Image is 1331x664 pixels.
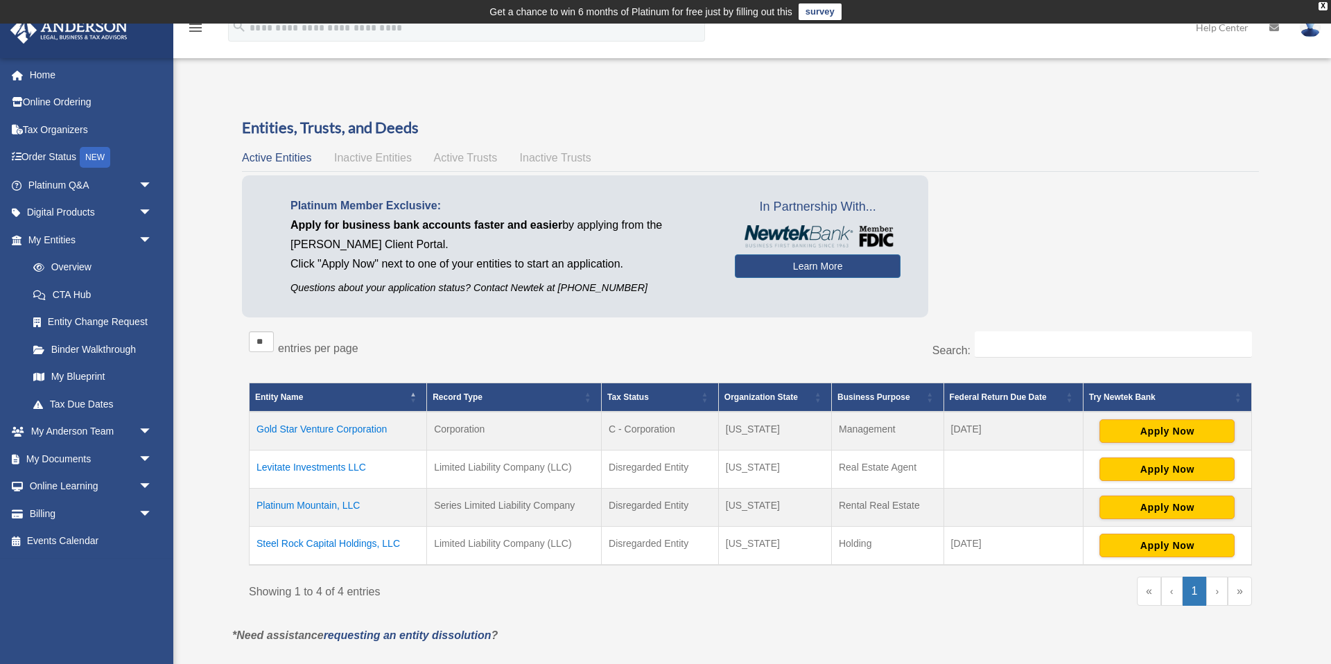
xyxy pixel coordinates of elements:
[10,527,173,555] a: Events Calendar
[602,526,719,565] td: Disregarded Entity
[1089,389,1230,405] div: Try Newtek Bank
[427,488,602,526] td: Series Limited Liability Company
[837,392,910,402] span: Business Purpose
[19,308,166,336] a: Entity Change Request
[831,526,943,565] td: Holding
[255,392,303,402] span: Entity Name
[1183,577,1207,606] a: 1
[434,152,498,164] span: Active Trusts
[187,19,204,36] i: menu
[19,363,166,391] a: My Blueprint
[10,89,173,116] a: Online Ordering
[427,526,602,565] td: Limited Liability Company (LLC)
[742,225,894,247] img: NewtekBankLogoSM.png
[718,383,831,412] th: Organization State: Activate to sort
[10,500,173,527] a: Billingarrow_drop_down
[10,473,173,500] a: Online Learningarrow_drop_down
[1300,17,1321,37] img: User Pic
[718,450,831,488] td: [US_STATE]
[831,488,943,526] td: Rental Real Estate
[139,500,166,528] span: arrow_drop_down
[278,342,358,354] label: entries per page
[735,196,901,218] span: In Partnership With...
[724,392,798,402] span: Organization State
[427,412,602,451] td: Corporation
[187,24,204,36] a: menu
[950,392,1047,402] span: Federal Return Due Date
[718,488,831,526] td: [US_STATE]
[602,450,719,488] td: Disregarded Entity
[250,488,427,526] td: Platinum Mountain, LLC
[290,216,714,254] p: by applying from the [PERSON_NAME] Client Portal.
[427,450,602,488] td: Limited Liability Company (LLC)
[139,473,166,501] span: arrow_drop_down
[250,450,427,488] td: Levitate Investments LLC
[831,450,943,488] td: Real Estate Agent
[1099,534,1235,557] button: Apply Now
[19,254,159,281] a: Overview
[6,17,132,44] img: Anderson Advisors Platinum Portal
[1083,383,1251,412] th: Try Newtek Bank : Activate to sort
[1099,457,1235,481] button: Apply Now
[250,383,427,412] th: Entity Name: Activate to invert sorting
[290,254,714,274] p: Click "Apply Now" next to one of your entities to start an application.
[831,383,943,412] th: Business Purpose: Activate to sort
[602,383,719,412] th: Tax Status: Activate to sort
[250,412,427,451] td: Gold Star Venture Corporation
[1099,419,1235,443] button: Apply Now
[602,488,719,526] td: Disregarded Entity
[10,116,173,143] a: Tax Organizers
[290,219,562,231] span: Apply for business bank accounts faster and easier
[10,171,173,199] a: Platinum Q&Aarrow_drop_down
[718,526,831,565] td: [US_STATE]
[139,445,166,473] span: arrow_drop_down
[139,171,166,200] span: arrow_drop_down
[249,577,740,602] div: Showing 1 to 4 of 4 entries
[943,412,1083,451] td: [DATE]
[943,383,1083,412] th: Federal Return Due Date: Activate to sort
[1206,577,1228,606] a: Next
[520,152,591,164] span: Inactive Trusts
[735,254,901,278] a: Learn More
[19,335,166,363] a: Binder Walkthrough
[80,147,110,168] div: NEW
[242,117,1259,139] h3: Entities, Trusts, and Deeds
[831,412,943,451] td: Management
[1228,577,1252,606] a: Last
[139,226,166,254] span: arrow_drop_down
[19,281,166,308] a: CTA Hub
[242,152,311,164] span: Active Entities
[1137,577,1161,606] a: First
[10,226,166,254] a: My Entitiesarrow_drop_down
[1319,2,1328,10] div: close
[10,199,173,227] a: Digital Productsarrow_drop_down
[799,3,842,20] a: survey
[250,526,427,565] td: Steel Rock Capital Holdings, LLC
[139,199,166,227] span: arrow_drop_down
[19,390,166,418] a: Tax Due Dates
[943,526,1083,565] td: [DATE]
[139,418,166,446] span: arrow_drop_down
[10,61,173,89] a: Home
[1099,496,1235,519] button: Apply Now
[433,392,482,402] span: Record Type
[232,629,498,641] em: *Need assistance ?
[718,412,831,451] td: [US_STATE]
[10,418,173,446] a: My Anderson Teamarrow_drop_down
[334,152,412,164] span: Inactive Entities
[427,383,602,412] th: Record Type: Activate to sort
[10,445,173,473] a: My Documentsarrow_drop_down
[10,143,173,172] a: Order StatusNEW
[489,3,792,20] div: Get a chance to win 6 months of Platinum for free just by filling out this
[602,412,719,451] td: C - Corporation
[932,344,971,356] label: Search:
[1161,577,1183,606] a: Previous
[324,629,491,641] a: requesting an entity dissolution
[290,279,714,297] p: Questions about your application status? Contact Newtek at [PHONE_NUMBER]
[607,392,649,402] span: Tax Status
[232,19,247,34] i: search
[290,196,714,216] p: Platinum Member Exclusive:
